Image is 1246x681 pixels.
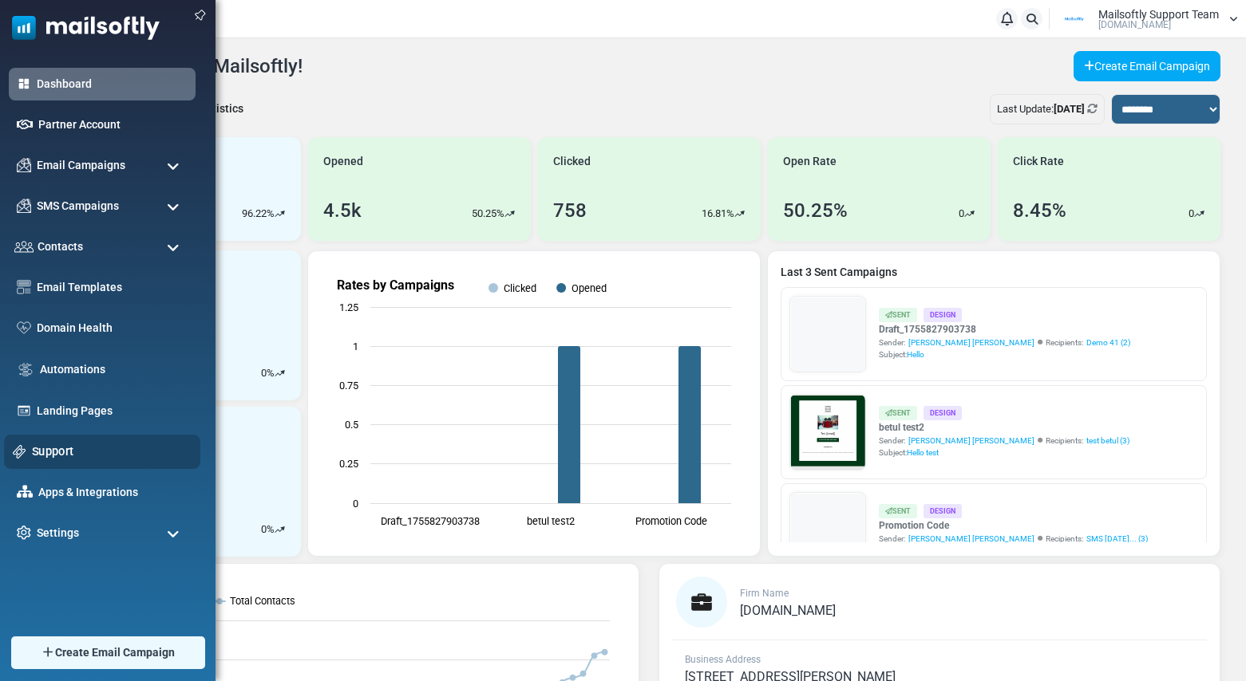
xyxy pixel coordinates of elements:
[345,419,358,431] text: 0.5
[321,264,747,543] svg: Rates by Campaigns
[17,403,31,418] img: landing_pages.svg
[879,518,1148,533] a: Promotion Code
[879,348,1130,360] div: Subject:
[72,277,479,301] h1: Test {(email)}
[38,484,188,501] a: Apps & Integrations
[261,522,267,537] p: 0
[37,198,119,215] span: SMS Campaigns
[17,280,31,294] img: email-templates-icon.svg
[17,77,31,91] img: dashboard-icon-active.svg
[635,515,707,527] text: Promotion Code
[38,116,188,133] a: Partner Account
[37,279,188,296] a: Email Templates
[553,196,587,225] div: 758
[908,533,1034,545] span: [PERSON_NAME] [PERSON_NAME]
[990,94,1105,124] div: Last Update:
[879,406,917,419] div: Sent
[1189,206,1194,222] p: 0
[1086,533,1148,545] a: SMS [DATE]... (3)
[17,360,34,379] img: workflow.svg
[740,603,836,618] span: [DOMAIN_NAME]
[907,448,939,457] span: Hello test
[1086,337,1130,348] a: Demo 41 (2)
[323,153,363,170] span: Opened
[924,308,962,321] div: Design
[527,515,575,527] text: betul test2
[17,199,31,213] img: campaigns-icon.png
[339,380,358,392] text: 0.75
[879,533,1148,545] div: Sender: Recipients:
[261,522,285,537] div: %
[907,350,924,359] span: Hello
[261,365,267,381] p: 0
[1054,103,1085,115] b: [DATE]
[1098,20,1171,30] span: [DOMAIN_NAME]
[740,588,789,599] span: Firm Name
[381,515,480,527] text: Draft_1755827903738
[353,340,358,352] text: 1
[879,435,1129,447] div: Sender: Recipients:
[37,76,188,93] a: Dashboard
[242,206,275,222] p: 96.22%
[40,361,188,378] a: Automations
[1087,103,1098,115] a: Refresh Stats
[781,264,1207,281] a: Last 3 Sent Campaigns
[210,325,342,337] strong: Shop Now and Save Big!
[702,206,734,222] p: 16.81%
[783,196,848,225] div: 50.25%
[37,157,125,174] span: Email Campaigns
[1054,7,1238,31] a: User Logo Mailsoftly Support Team [DOMAIN_NAME]
[1098,9,1219,20] span: Mailsoftly Support Team
[84,419,467,434] p: Lorem ipsum dolor sit amet, consectetur adipiscing elit, sed do eiusmod tempor incididunt
[908,435,1034,447] span: [PERSON_NAME] [PERSON_NAME]
[504,282,536,294] text: Clicked
[1054,7,1094,31] img: User Logo
[908,337,1034,348] span: [PERSON_NAME] [PERSON_NAME]
[572,282,607,294] text: Opened
[924,504,962,518] div: Design
[337,278,454,293] text: Rates by Campaigns
[879,504,917,518] div: Sent
[879,447,1129,459] div: Subject:
[37,403,188,419] a: Landing Pages
[553,153,591,170] span: Clicked
[472,206,504,222] p: 50.25%
[339,301,358,313] text: 1.25
[37,320,188,337] a: Domain Health
[1013,153,1064,170] span: Click Rate
[959,206,964,222] p: 0
[339,458,358,470] text: 0.25
[14,241,34,252] img: contacts-icon.svg
[1086,435,1129,447] a: test betul (3)
[879,420,1129,435] a: betul test2
[879,337,1130,348] div: Sender: Recipients:
[38,238,83,255] span: Contacts
[879,308,917,321] div: Sent
[32,443,192,460] a: Support
[353,498,358,510] text: 0
[879,322,1130,337] a: Draft_1755827903738
[1013,196,1066,225] div: 8.45%
[685,654,761,665] span: Business Address
[1074,51,1220,81] a: Create Email Campaign
[245,377,306,391] strong: Follow Us
[230,595,295,607] text: Total Contacts
[924,406,962,419] div: Design
[17,321,31,334] img: domain-health-icon.svg
[323,196,362,225] div: 4.5k
[194,317,358,346] a: Shop Now and Save Big!
[13,445,26,459] img: support-icon.svg
[740,604,836,617] a: [DOMAIN_NAME]
[17,158,31,172] img: campaigns-icon.png
[55,644,175,661] span: Create Email Campaign
[783,153,837,170] span: Open Rate
[37,525,79,541] span: Settings
[261,365,285,381] div: %
[17,526,31,540] img: settings-icon.svg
